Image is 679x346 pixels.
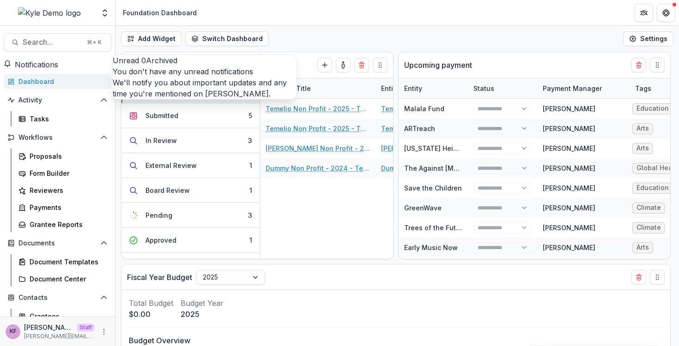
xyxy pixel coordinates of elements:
[30,220,104,229] div: Grantee Reports
[18,77,104,86] div: Dashboard
[468,78,537,98] div: Status
[30,311,104,321] div: Grantees
[24,332,95,340] p: [PERSON_NAME][EMAIL_ADDRESS][DOMAIN_NAME]
[15,166,111,181] a: Form Builder
[4,33,111,52] button: Search...
[113,77,297,99] p: We'll notify you about important updates and any time you're mentioned on [PERSON_NAME].
[266,143,370,153] a: [PERSON_NAME] Non Profit - 2024 - Temelio General [PERSON_NAME]
[543,203,595,213] div: [PERSON_NAME]
[657,4,675,22] button: Get Help
[15,60,58,69] span: Notifications
[537,78,630,98] div: Payment Manager
[129,298,173,309] p: Total Budget
[121,178,260,203] button: Board Review1
[4,59,58,70] button: Notifications
[637,144,649,152] div: Arts
[266,163,370,173] a: Dummy Non Profit - 2024 - Temelio General [PERSON_NAME]
[4,290,111,305] button: Open Contacts
[121,31,182,46] button: Add Widget
[260,78,376,98] div: Proposal Title
[381,104,442,113] a: Temelio Non Profit
[121,103,260,128] button: Submitted5
[404,184,462,192] a: Save the Children
[381,143,434,153] a: [PERSON_NAME]
[18,134,97,142] span: Workflows
[404,105,444,113] a: Malala Fund
[18,294,97,302] span: Contacts
[15,200,111,215] a: Payments
[15,111,111,126] a: Tasks
[248,136,252,145] div: 3
[543,104,595,113] div: [PERSON_NAME]
[404,125,435,132] a: ARTreach
[181,309,224,320] p: 2025
[23,38,81,47] span: Search...
[127,272,192,283] p: Fiscal Year Budget
[4,93,111,107] button: Open Activity
[249,111,252,120] div: 5
[404,164,536,172] a: The Against [MEDICAL_DATA] Foundation
[30,203,104,212] div: Payments
[141,56,146,65] span: 0
[145,185,190,195] div: Board Review
[30,168,104,178] div: Form Builder
[266,104,370,113] a: Temelio Non Profit - 2025 - Temelio General [PERSON_NAME]
[543,143,595,153] div: [PERSON_NAME]
[85,37,103,48] div: ⌘ + K
[399,84,428,93] div: Entity
[637,204,661,212] div: Climate
[650,270,665,285] button: Drag
[543,243,595,252] div: [PERSON_NAME]
[181,298,224,309] p: Budget Year
[98,4,111,22] button: Open entity switcher
[24,322,73,332] p: [PERSON_NAME]
[399,78,468,98] div: Entity
[468,84,500,93] div: Status
[317,58,332,72] button: Create Proposal
[373,58,388,72] button: Drag
[145,136,177,145] div: In Review
[249,185,252,195] div: 1
[404,60,472,71] p: Upcoming payment
[119,6,200,19] nav: breadcrumb
[113,55,146,66] button: Unread
[4,236,111,251] button: Open Documents
[185,31,269,46] button: Switch Dashboard
[637,244,649,251] div: Arts
[145,210,172,220] div: Pending
[123,8,197,18] div: Foundation Dashboard
[381,124,442,133] a: Temelio Non Profit
[623,31,673,46] button: Settings
[4,130,111,145] button: Open Workflows
[637,184,669,192] div: Education
[121,153,260,178] button: External Review1
[18,239,97,247] span: Documents
[145,235,176,245] div: Approved
[145,111,178,120] div: Submitted
[30,274,104,284] div: Document Center
[376,78,491,98] div: Entity Name
[146,55,177,66] button: Archived
[15,217,111,232] a: Grantee Reports
[15,271,111,286] a: Document Center
[543,223,595,233] div: [PERSON_NAME]
[248,210,252,220] div: 3
[543,124,595,133] div: [PERSON_NAME]
[266,124,370,133] a: Temelio Non Profit - 2025 - Temelio General [PERSON_NAME]
[404,144,524,152] a: [US_STATE] Heights Community Choir
[30,151,104,161] div: Proposals
[129,309,173,320] p: $0.00
[543,163,595,173] div: [PERSON_NAME]
[15,149,111,164] a: Proposals
[18,7,81,18] img: Kyle Demo logo
[543,183,595,193] div: [PERSON_NAME]
[249,161,252,170] div: 1
[30,185,104,195] div: Reviewers
[376,84,425,93] div: Entity Name
[637,125,649,132] div: Arts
